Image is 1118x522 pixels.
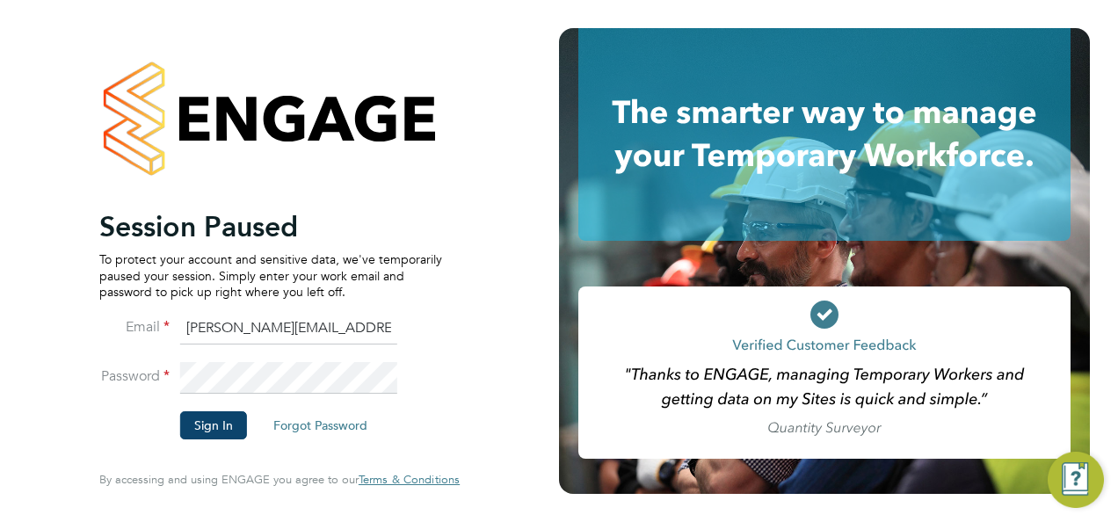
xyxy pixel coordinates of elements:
[99,367,170,386] label: Password
[359,472,460,487] span: Terms & Conditions
[99,251,442,300] p: To protect your account and sensitive data, we've temporarily paused your session. Simply enter y...
[180,411,247,439] button: Sign In
[99,472,460,487] span: By accessing and using ENGAGE you agree to our
[99,209,442,244] h2: Session Paused
[1048,452,1104,508] button: Engage Resource Center
[180,313,397,344] input: Enter your work email...
[359,473,460,487] a: Terms & Conditions
[99,318,170,337] label: Email
[259,411,381,439] button: Forgot Password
